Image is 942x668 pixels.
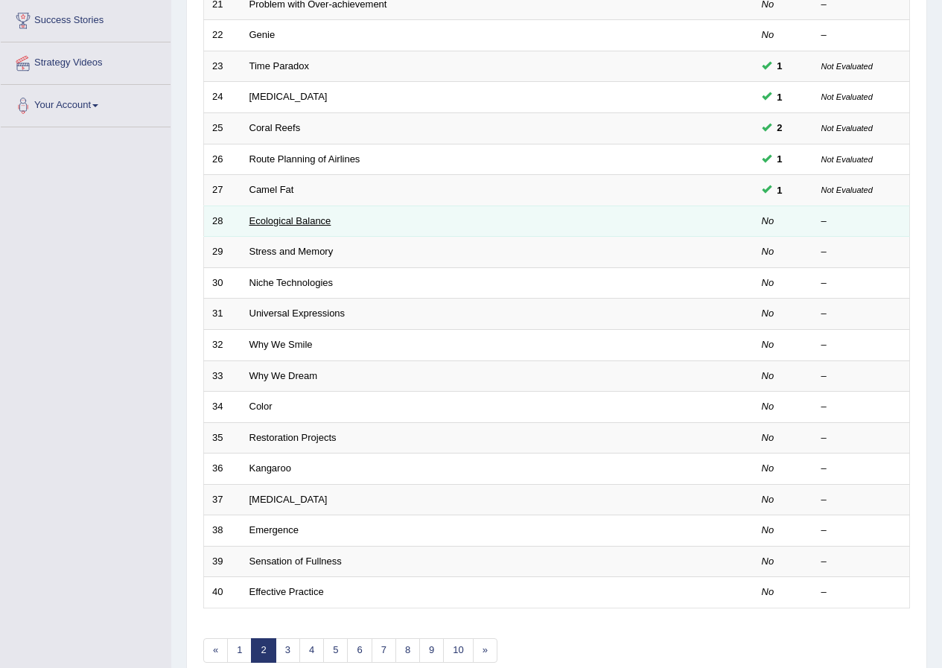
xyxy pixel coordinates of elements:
a: Time Paradox [249,60,309,71]
a: « [203,638,228,663]
a: Genie [249,29,276,40]
a: [MEDICAL_DATA] [249,91,328,102]
span: You can still take this question [771,120,789,136]
em: No [762,308,774,319]
em: No [762,432,774,443]
td: 32 [204,329,241,360]
td: 24 [204,82,241,113]
td: 30 [204,267,241,299]
div: – [821,28,902,42]
a: Strategy Videos [1,42,171,80]
em: No [762,246,774,257]
td: 23 [204,51,241,82]
td: 38 [204,515,241,547]
td: 22 [204,20,241,51]
a: 9 [419,638,444,663]
a: Your Account [1,85,171,122]
div: – [821,400,902,414]
a: Kangaroo [249,462,291,474]
a: 6 [347,638,372,663]
em: No [762,339,774,350]
div: – [821,276,902,290]
a: 8 [395,638,420,663]
small: Not Evaluated [821,155,873,164]
span: You can still take this question [771,58,789,74]
small: Not Evaluated [821,92,873,101]
div: – [821,524,902,538]
a: Universal Expressions [249,308,346,319]
a: Camel Fat [249,184,294,195]
em: No [762,215,774,226]
em: No [762,462,774,474]
a: 10 [443,638,473,663]
div: – [821,585,902,599]
em: No [762,556,774,567]
small: Not Evaluated [821,124,873,133]
td: 27 [204,175,241,206]
td: 29 [204,237,241,268]
a: » [473,638,497,663]
td: 26 [204,144,241,175]
a: Coral Reefs [249,122,301,133]
em: No [762,29,774,40]
td: 33 [204,360,241,392]
a: Niche Technologies [249,277,334,288]
div: – [821,214,902,229]
a: Restoration Projects [249,432,337,443]
a: [MEDICAL_DATA] [249,494,328,505]
a: 5 [323,638,348,663]
a: Why We Dream [249,370,318,381]
a: 3 [276,638,300,663]
div: – [821,431,902,445]
a: Stress and Memory [249,246,334,257]
a: Route Planning of Airlines [249,153,360,165]
em: No [762,494,774,505]
span: You can still take this question [771,151,789,167]
div: – [821,462,902,476]
a: Why We Smile [249,339,313,350]
div: – [821,555,902,569]
a: 4 [299,638,324,663]
a: Sensation of Fullness [249,556,342,567]
small: Not Evaluated [821,185,873,194]
a: Ecological Balance [249,215,331,226]
em: No [762,401,774,412]
div: – [821,307,902,321]
td: 25 [204,113,241,144]
td: 31 [204,299,241,330]
a: Color [249,401,273,412]
a: 2 [251,638,276,663]
a: 7 [372,638,396,663]
span: You can still take this question [771,89,789,105]
td: 34 [204,392,241,423]
div: – [821,493,902,507]
div: – [821,338,902,352]
em: No [762,277,774,288]
a: Effective Practice [249,586,324,597]
td: 39 [204,546,241,577]
em: No [762,586,774,597]
div: – [821,245,902,259]
td: 36 [204,454,241,485]
td: 35 [204,422,241,454]
div: – [821,369,902,384]
small: Not Evaluated [821,62,873,71]
em: No [762,524,774,535]
a: 1 [227,638,252,663]
td: 37 [204,484,241,515]
span: You can still take this question [771,182,789,198]
td: 28 [204,206,241,237]
td: 40 [204,577,241,608]
a: Emergence [249,524,299,535]
em: No [762,370,774,381]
